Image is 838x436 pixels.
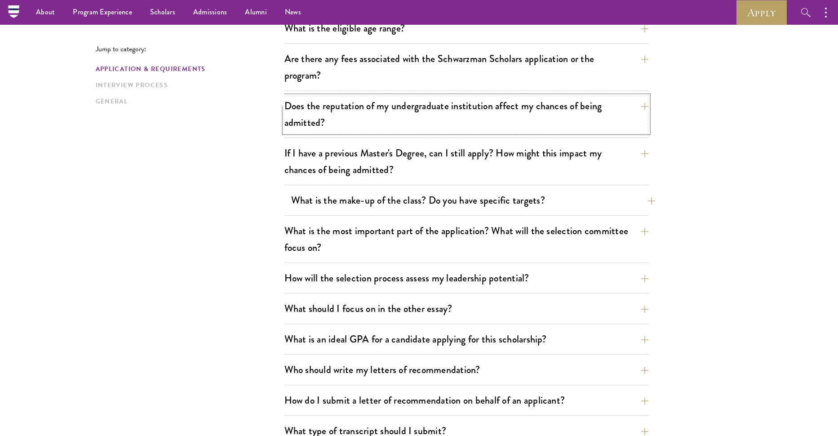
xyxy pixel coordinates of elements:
button: What is an ideal GPA for a candidate applying for this scholarship? [284,329,648,349]
button: Does the reputation of my undergraduate institution affect my chances of being admitted? [284,96,648,133]
button: Who should write my letters of recommendation? [284,360,648,380]
button: What is the make-up of the class? Do you have specific targets? [291,190,655,210]
button: What should I focus on in the other essay? [284,298,648,319]
a: Interview Process [96,80,279,90]
button: What is the most important part of the application? What will the selection committee focus on? [284,221,648,258]
button: Are there any fees associated with the Schwarzman Scholars application or the program? [284,49,648,85]
button: What is the eligible age range? [284,18,648,38]
button: If I have a previous Master's Degree, can I still apply? How might this impact my chances of bein... [284,143,648,180]
a: General [96,97,279,106]
button: How will the selection process assess my leadership potential? [284,268,648,288]
p: Jump to category: [96,45,284,53]
a: Application & Requirements [96,64,279,74]
button: How do I submit a letter of recommendation on behalf of an applicant? [284,390,648,410]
